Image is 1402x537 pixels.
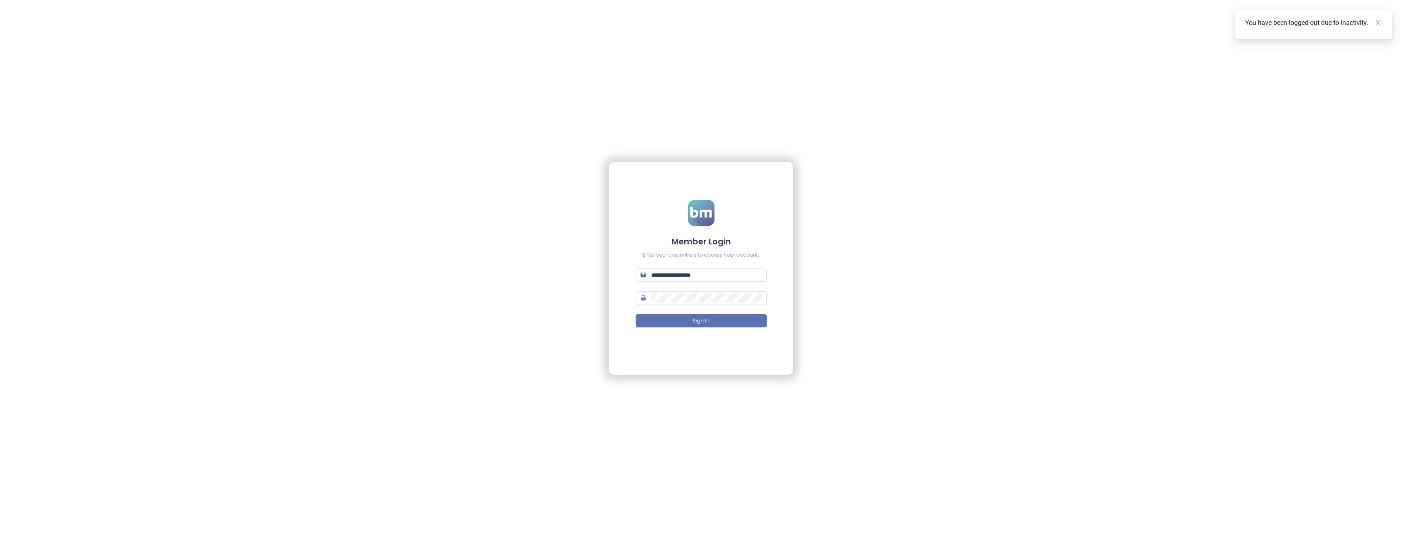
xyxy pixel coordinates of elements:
img: logo [688,200,714,226]
div: You have been logged out due to inactivity. [1245,18,1382,28]
h4: Member Login [636,236,767,247]
button: Sign In [636,314,767,327]
div: Enter your credentials to access your account. [636,251,767,259]
span: lock [641,295,646,301]
span: Sign In [692,317,710,325]
span: mail [641,272,646,278]
span: close [1375,20,1381,25]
